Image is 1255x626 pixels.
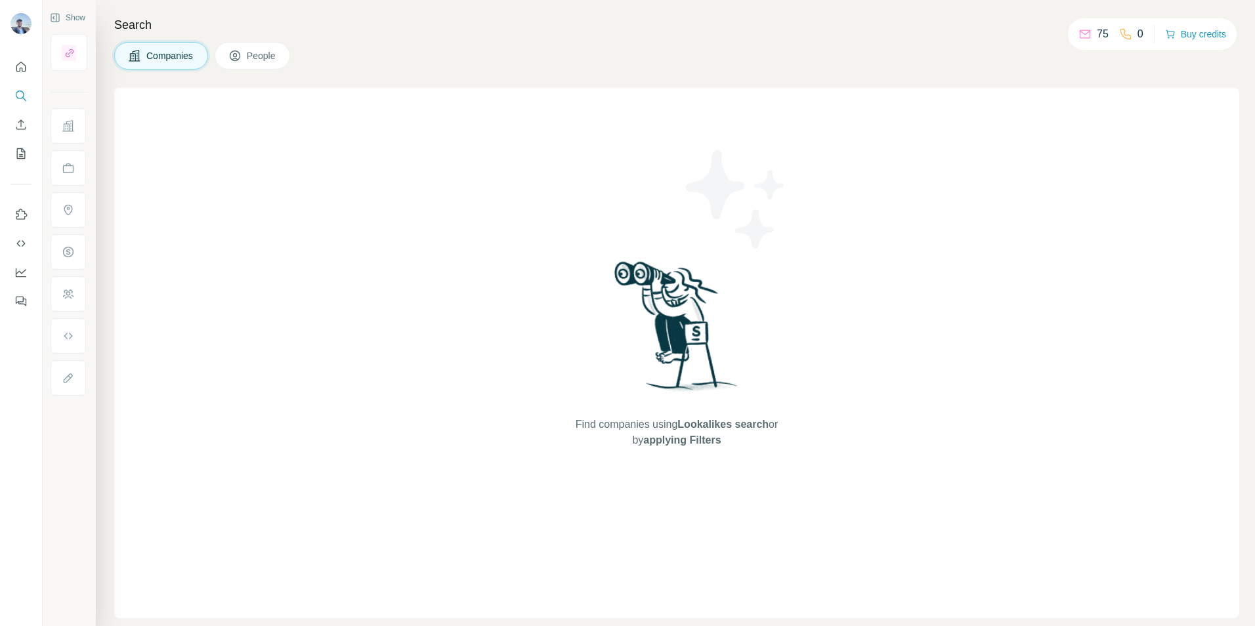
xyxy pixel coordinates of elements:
[1097,26,1109,42] p: 75
[114,16,1239,34] h4: Search
[247,49,277,62] span: People
[146,49,194,62] span: Companies
[41,8,95,28] button: Show
[11,13,32,34] img: Avatar
[608,258,745,404] img: Surfe Illustration - Woman searching with binoculars
[677,419,769,430] span: Lookalikes search
[677,140,795,259] img: Surfe Illustration - Stars
[11,232,32,255] button: Use Surfe API
[572,417,782,448] span: Find companies using or by
[1138,26,1143,42] p: 0
[11,203,32,226] button: Use Surfe on LinkedIn
[11,289,32,313] button: Feedback
[11,142,32,165] button: My lists
[11,113,32,136] button: Enrich CSV
[1165,25,1226,43] button: Buy credits
[11,261,32,284] button: Dashboard
[11,84,32,108] button: Search
[643,434,721,446] span: applying Filters
[11,55,32,79] button: Quick start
